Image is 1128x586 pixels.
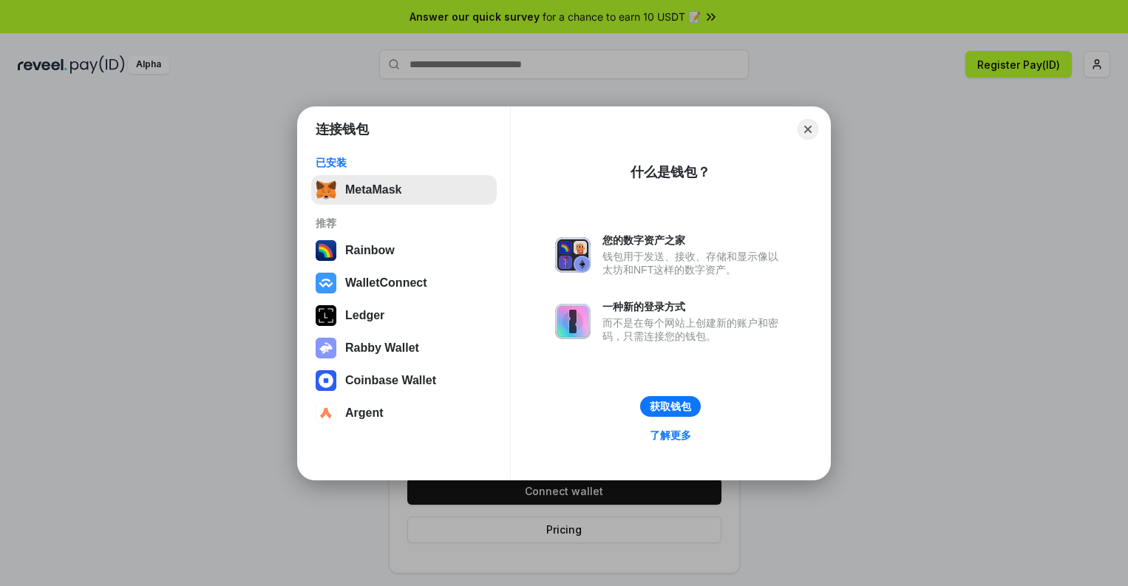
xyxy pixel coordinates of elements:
button: MetaMask [311,175,497,205]
button: Close [798,119,818,140]
div: WalletConnect [345,276,427,290]
button: Coinbase Wallet [311,366,497,395]
button: 获取钱包 [640,396,701,417]
img: svg+xml,%3Csvg%20xmlns%3D%22http%3A%2F%2Fwww.w3.org%2F2000%2Fsvg%22%20fill%3D%22none%22%20viewBox... [316,338,336,358]
div: 已安装 [316,156,492,169]
div: 而不是在每个网站上创建新的账户和密码，只需连接您的钱包。 [602,316,786,343]
button: Ledger [311,301,497,330]
img: svg+xml,%3Csvg%20width%3D%2228%22%20height%3D%2228%22%20viewBox%3D%220%200%2028%2028%22%20fill%3D... [316,403,336,423]
div: MetaMask [345,183,401,197]
div: 一种新的登录方式 [602,300,786,313]
h1: 连接钱包 [316,120,369,138]
button: Rainbow [311,236,497,265]
div: 推荐 [316,217,492,230]
div: Rabby Wallet [345,341,419,355]
img: svg+xml,%3Csvg%20width%3D%22120%22%20height%3D%22120%22%20viewBox%3D%220%200%20120%20120%22%20fil... [316,240,336,261]
div: 获取钱包 [650,400,691,413]
img: svg+xml,%3Csvg%20xmlns%3D%22http%3A%2F%2Fwww.w3.org%2F2000%2Fsvg%22%20fill%3D%22none%22%20viewBox... [555,237,591,273]
div: 什么是钱包？ [631,163,710,181]
div: 钱包用于发送、接收、存储和显示像以太坊和NFT这样的数字资产。 [602,250,786,276]
div: Ledger [345,309,384,322]
a: 了解更多 [641,426,700,445]
div: 了解更多 [650,429,691,442]
div: Argent [345,406,384,420]
button: Argent [311,398,497,428]
img: svg+xml,%3Csvg%20width%3D%2228%22%20height%3D%2228%22%20viewBox%3D%220%200%2028%2028%22%20fill%3D... [316,370,336,391]
button: Rabby Wallet [311,333,497,363]
div: Coinbase Wallet [345,374,436,387]
div: Rainbow [345,244,395,257]
div: 您的数字资产之家 [602,234,786,247]
img: svg+xml,%3Csvg%20xmlns%3D%22http%3A%2F%2Fwww.w3.org%2F2000%2Fsvg%22%20width%3D%2228%22%20height%3... [316,305,336,326]
img: svg+xml,%3Csvg%20xmlns%3D%22http%3A%2F%2Fwww.w3.org%2F2000%2Fsvg%22%20fill%3D%22none%22%20viewBox... [555,304,591,339]
button: WalletConnect [311,268,497,298]
img: svg+xml,%3Csvg%20fill%3D%22none%22%20height%3D%2233%22%20viewBox%3D%220%200%2035%2033%22%20width%... [316,180,336,200]
img: svg+xml,%3Csvg%20width%3D%2228%22%20height%3D%2228%22%20viewBox%3D%220%200%2028%2028%22%20fill%3D... [316,273,336,293]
